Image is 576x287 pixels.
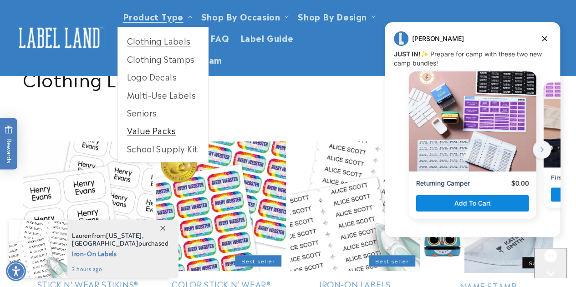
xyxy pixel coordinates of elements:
[117,5,196,27] summary: Product Type
[378,21,567,251] iframe: Gorgias live chat campaigns
[72,265,169,273] span: 2 hours ago
[106,232,142,240] span: [US_STATE]
[534,248,567,278] iframe: Gorgias live chat messenger
[118,68,208,86] a: Logo Decals
[196,5,293,27] summary: Shop By Occasion
[5,125,13,163] span: Rewards
[118,104,208,121] a: Seniors
[201,11,280,21] span: Shop By Occasion
[205,27,235,48] a: FAQ
[173,153,228,161] p: First Time Camper
[72,232,169,247] span: from , purchased
[118,86,208,104] a: Multi-Use Labels
[240,32,294,43] span: Label Guide
[23,66,553,90] h1: Clothing Labels
[118,50,208,68] a: Clothing Stamps
[72,239,138,247] span: [GEOGRAPHIC_DATA]
[123,10,184,22] a: Product Type
[7,214,115,242] iframe: Sign Up via Text for Offers
[210,32,229,43] span: FAQ
[155,120,173,138] button: next button
[118,32,208,50] a: Clothing Labels
[6,261,26,281] div: Accessibility Menu
[235,27,299,48] a: Label Guide
[14,24,105,52] img: Label Land
[72,247,169,259] span: Iron-On Labels
[298,10,367,22] a: Shop By Design
[10,20,108,55] a: Label Land
[292,5,379,27] summary: Shop By Design
[118,121,208,139] a: Value Packs
[118,140,208,157] a: School Supply Kit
